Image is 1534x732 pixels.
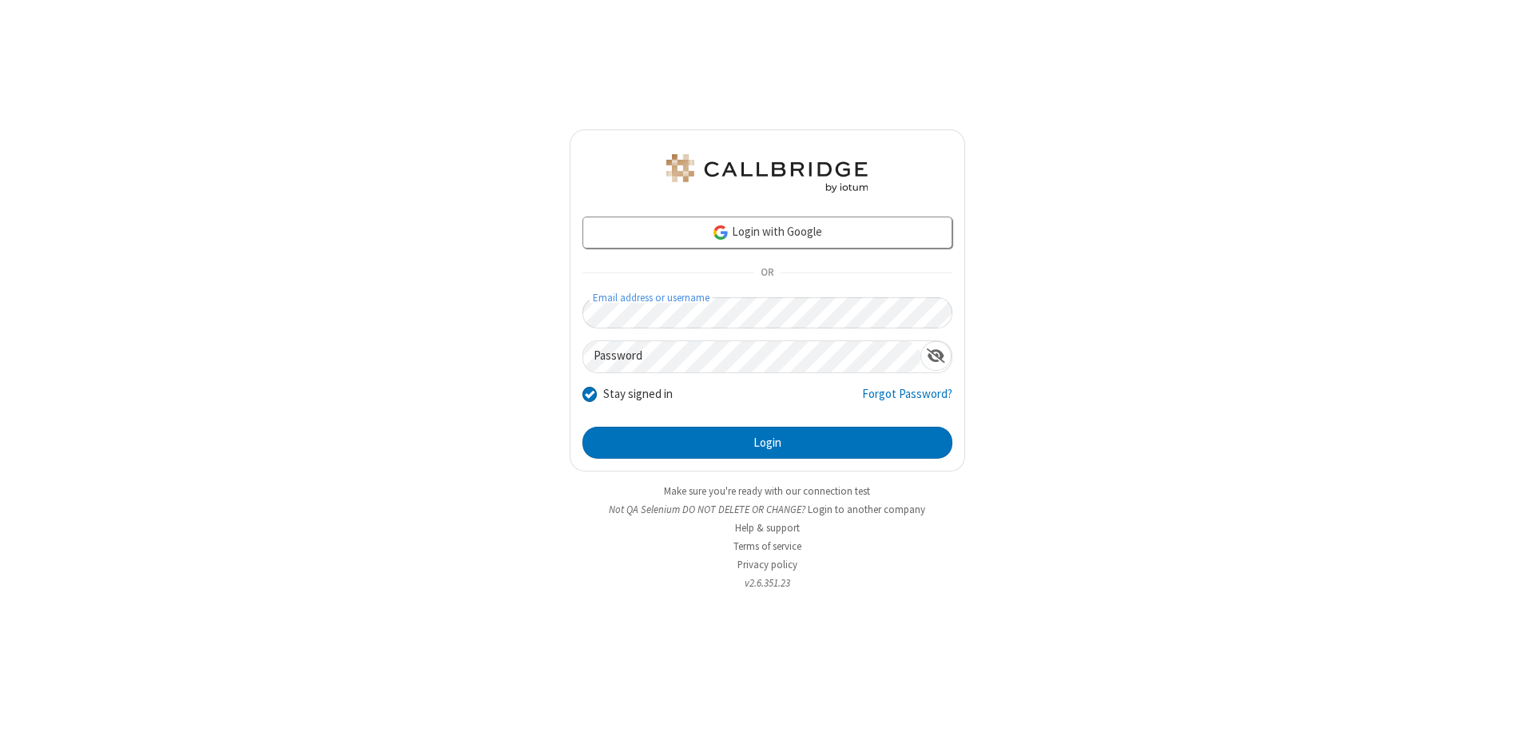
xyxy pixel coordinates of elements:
input: Email address or username [582,297,952,328]
a: Privacy policy [737,558,797,571]
span: OR [754,262,780,284]
label: Stay signed in [603,385,673,404]
li: Not QA Selenium DO NOT DELETE OR CHANGE? [570,502,965,517]
button: Login to another company [808,502,925,517]
a: Forgot Password? [862,385,952,416]
img: google-icon.png [712,224,729,241]
a: Terms of service [733,539,801,553]
li: v2.6.351.23 [570,575,965,591]
div: Show password [920,341,952,371]
a: Help & support [735,521,800,535]
a: Login with Google [582,217,952,249]
img: QA Selenium DO NOT DELETE OR CHANGE [663,154,871,193]
button: Login [582,427,952,459]
a: Make sure you're ready with our connection test [664,484,870,498]
input: Password [583,341,920,372]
